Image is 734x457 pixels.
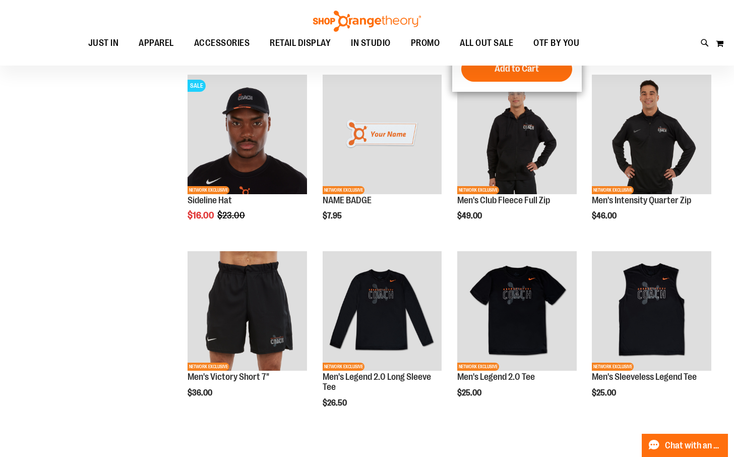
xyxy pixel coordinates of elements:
[188,210,216,220] span: $16.00
[592,388,618,397] span: $25.00
[323,75,442,196] a: Product image for NAME BADGENETWORK EXCLUSIVE
[592,251,711,372] a: OTF Mens Coach FA23 Legend Sleeveless Tee - Black primary imageNETWORK EXCLUSIVE
[592,363,634,371] span: NETWORK EXCLUSIVE
[323,363,364,371] span: NETWORK EXCLUSIVE
[323,195,372,205] a: NAME BADGE
[452,246,582,423] div: product
[351,32,391,54] span: IN STUDIO
[592,251,711,371] img: OTF Mens Coach FA23 Legend Sleeveless Tee - Black primary image
[323,372,431,392] a: Men's Legend 2.0 Long Sleeve Tee
[457,75,577,194] img: OTF Mens Coach FA23 Club Fleece Full Zip - Black primary image
[411,32,440,54] span: PROMO
[270,32,331,54] span: RETAIL DISPLAY
[323,75,442,194] img: Product image for NAME BADGE
[592,75,711,196] a: OTF Mens Coach FA23 Intensity Quarter Zip - Black primary imageNETWORK EXCLUSIVE
[495,63,539,74] span: Add to Cart
[592,195,691,205] a: Men's Intensity Quarter Zip
[188,251,307,372] a: OTF Mens Coach FA23 Victory Short - Black primary imageNETWORK EXCLUSIVE
[323,186,364,194] span: NETWORK EXCLUSIVE
[587,70,716,246] div: product
[592,75,711,194] img: OTF Mens Coach FA23 Intensity Quarter Zip - Black primary image
[188,80,206,92] span: SALE
[457,388,483,397] span: $25.00
[182,246,312,423] div: product
[182,70,312,246] div: product
[188,186,229,194] span: NETWORK EXCLUSIVE
[642,434,728,457] button: Chat with an Expert
[457,372,535,382] a: Men's Legend 2.0 Tee
[318,246,447,433] div: product
[533,32,579,54] span: OTF BY YOU
[312,11,422,32] img: Shop Orangetheory
[457,211,483,220] span: $49.00
[592,186,634,194] span: NETWORK EXCLUSIVE
[323,211,343,220] span: $7.95
[587,246,716,423] div: product
[188,75,307,196] a: Sideline Hat primary imageSALENETWORK EXCLUSIVE
[188,75,307,194] img: Sideline Hat primary image
[457,251,577,371] img: OTF Mens Coach FA23 Legend 2.0 SS Tee - Black primary image
[460,32,513,54] span: ALL OUT SALE
[188,372,269,382] a: Men's Victory Short 7"
[665,441,722,450] span: Chat with an Expert
[323,251,442,371] img: OTF Mens Coach FA23 Legend 2.0 LS Tee - Black primary image
[318,70,447,246] div: product
[457,363,499,371] span: NETWORK EXCLUSIVE
[592,372,697,382] a: Men's Sleeveless Legend Tee
[323,251,442,372] a: OTF Mens Coach FA23 Legend 2.0 LS Tee - Black primary imageNETWORK EXCLUSIVE
[592,211,618,220] span: $46.00
[217,210,247,220] span: $23.00
[188,363,229,371] span: NETWORK EXCLUSIVE
[88,32,119,54] span: JUST IN
[457,195,550,205] a: Men's Club Fleece Full Zip
[452,70,582,246] div: product
[457,186,499,194] span: NETWORK EXCLUSIVE
[188,388,214,397] span: $36.00
[194,32,250,54] span: ACCESSORIES
[139,32,174,54] span: APPAREL
[457,75,577,196] a: OTF Mens Coach FA23 Club Fleece Full Zip - Black primary imageNETWORK EXCLUSIVE
[188,195,232,205] a: Sideline Hat
[461,56,572,82] button: Add to Cart
[188,251,307,371] img: OTF Mens Coach FA23 Victory Short - Black primary image
[457,251,577,372] a: OTF Mens Coach FA23 Legend 2.0 SS Tee - Black primary imageNETWORK EXCLUSIVE
[323,398,348,408] span: $26.50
